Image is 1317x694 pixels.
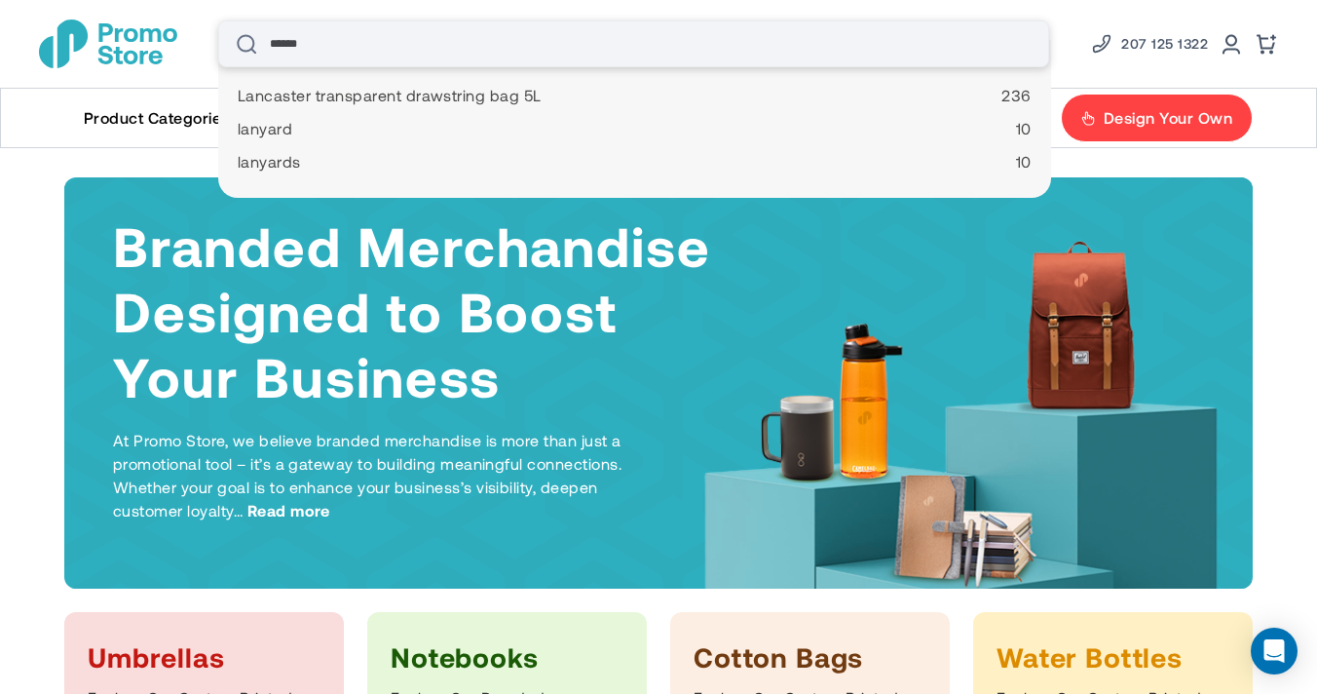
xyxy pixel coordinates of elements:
a: Phone [1090,32,1208,56]
span: 10 [1016,119,1032,138]
span: Lancaster transparent drawstring bag 5L [238,86,542,105]
a: store logo [39,19,177,68]
h1: Branded Merchandise Designed to Boost Your Business [113,212,713,409]
span: lanyard [238,119,292,138]
h3: Cotton Bags [694,639,926,675]
span: lanyards [238,152,301,172]
div: Open Intercom Messenger [1251,628,1298,675]
span: Read more [247,499,330,522]
img: Products [692,233,1237,628]
img: Promotional Merchandise [39,19,177,68]
span: Product Categories [84,108,230,128]
h3: Umbrellas [88,639,320,675]
span: 10 [1016,152,1032,172]
span: Design Your Own [1104,108,1232,128]
h3: Notebooks [391,639,623,675]
button: Search [223,20,270,67]
span: At Promo Store, we believe branded merchandise is more than just a promotional tool – it’s a gate... [113,431,621,520]
h3: Water Bottles [997,639,1229,675]
span: 207 125 1322 [1121,32,1208,56]
span: 236 [1001,86,1031,105]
